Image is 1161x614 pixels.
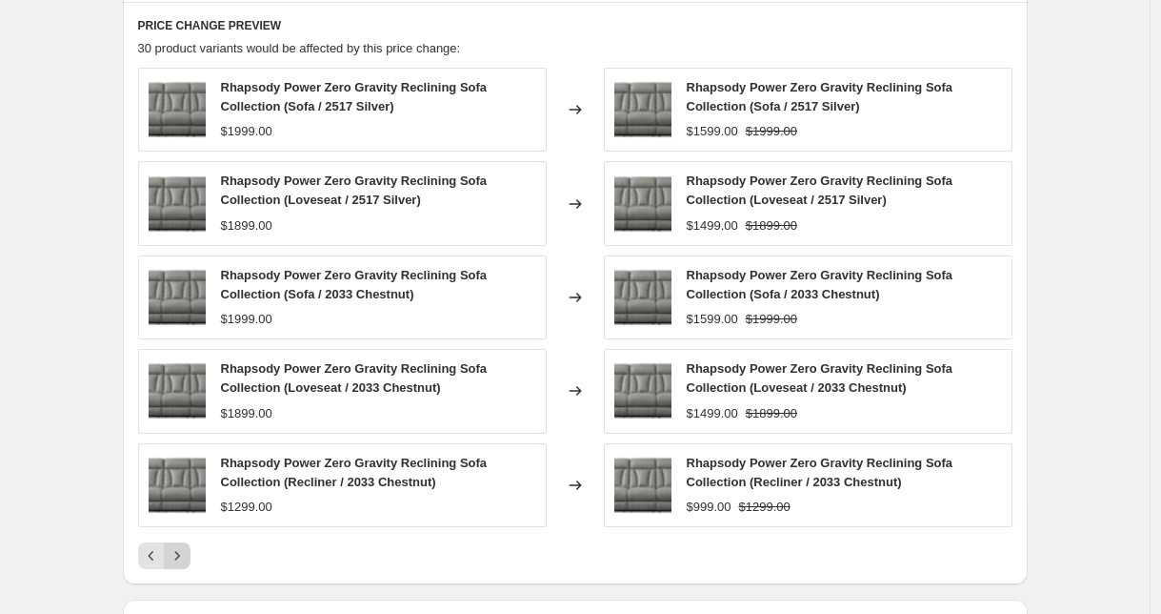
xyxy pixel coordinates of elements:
img: 9756S2517_2_80x.jpg [149,269,206,326]
img: 9756S2517_2_80x.jpg [149,81,206,138]
button: Next [164,542,190,569]
strike: $1999.00 [746,122,797,141]
div: $1599.00 [687,310,738,329]
img: 9756S2517_2_80x.jpg [614,81,671,138]
span: 30 product variants would be affected by this price change: [138,41,461,55]
span: Rhapsody Power Zero Gravity Reclining Sofa Collection (Sofa / 2033 Chestnut) [687,268,953,301]
span: Rhapsody Power Zero Gravity Reclining Sofa Collection (Sofa / 2033 Chestnut) [221,268,488,301]
div: $1999.00 [221,310,272,329]
div: $1299.00 [221,498,272,517]
span: Rhapsody Power Zero Gravity Reclining Sofa Collection (Sofa / 2517 Silver) [687,80,953,113]
img: 9756S2517_2_80x.jpg [149,362,206,420]
img: 9756S2517_2_80x.jpg [149,175,206,233]
strike: $1299.00 [739,498,791,517]
strike: $1999.00 [746,310,797,329]
div: $1499.00 [687,404,738,423]
div: $1599.00 [687,122,738,141]
div: $1499.00 [687,216,738,235]
h6: PRICE CHANGE PREVIEW [138,18,1012,33]
button: Previous [138,542,165,569]
img: 9756S2517_2_80x.jpg [614,175,671,233]
div: $1899.00 [221,404,272,423]
strike: $1899.00 [746,404,797,423]
span: Rhapsody Power Zero Gravity Reclining Sofa Collection (Loveseat / 2517 Silver) [687,174,953,207]
div: $999.00 [687,498,731,517]
img: 9756S2517_2_80x.jpg [614,457,671,514]
strike: $1899.00 [746,216,797,235]
nav: Pagination [138,542,190,569]
span: Rhapsody Power Zero Gravity Reclining Sofa Collection (Recliner / 2033 Chestnut) [687,456,953,489]
span: Rhapsody Power Zero Gravity Reclining Sofa Collection (Sofa / 2517 Silver) [221,80,488,113]
img: 9756S2517_2_80x.jpg [614,269,671,326]
span: Rhapsody Power Zero Gravity Reclining Sofa Collection (Loveseat / 2033 Chestnut) [687,361,953,395]
img: 9756S2517_2_80x.jpg [149,457,206,514]
img: 9756S2517_2_80x.jpg [614,362,671,420]
span: Rhapsody Power Zero Gravity Reclining Sofa Collection (Loveseat / 2517 Silver) [221,174,488,207]
span: Rhapsody Power Zero Gravity Reclining Sofa Collection (Loveseat / 2033 Chestnut) [221,361,488,395]
span: Rhapsody Power Zero Gravity Reclining Sofa Collection (Recliner / 2033 Chestnut) [221,456,488,489]
div: $1999.00 [221,122,272,141]
div: $1899.00 [221,216,272,235]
